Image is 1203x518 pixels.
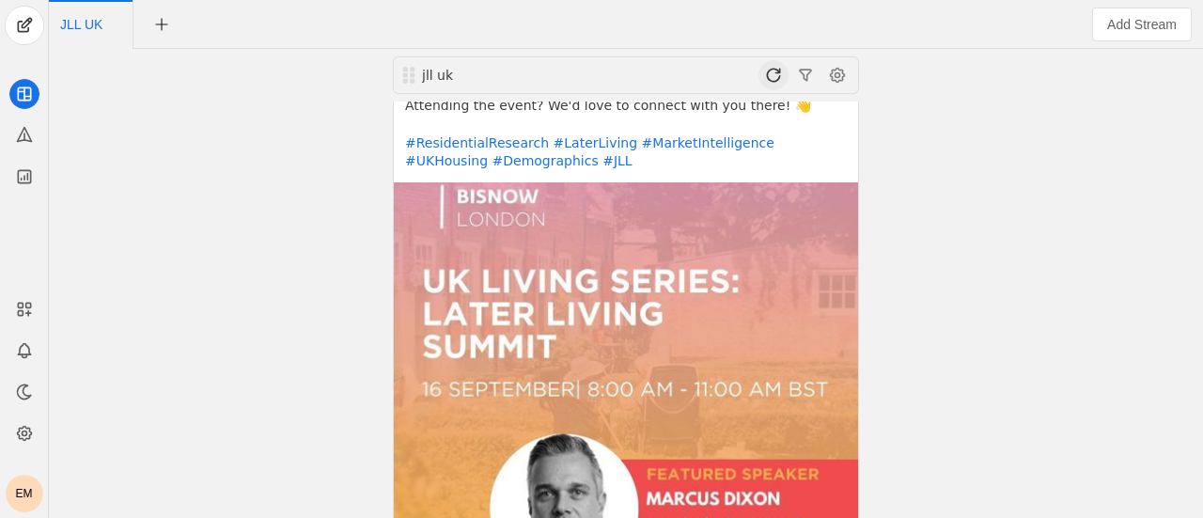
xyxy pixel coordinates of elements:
a: #JLL [602,153,632,168]
span: Click to edit name [60,18,102,31]
button: Add Stream [1092,8,1192,41]
span: Add Stream [1107,15,1177,34]
a: #ResidentialResearch [405,135,549,150]
a: #Demographics [492,153,599,168]
a: #MarketIntelligence [642,135,774,150]
app-icon-button: New Tab [145,16,179,31]
a: #UKHousing [405,153,488,168]
button: EM [6,475,43,512]
div: jll uk [420,66,646,85]
a: #LaterLiving [554,135,638,150]
div: jll uk [422,66,646,85]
